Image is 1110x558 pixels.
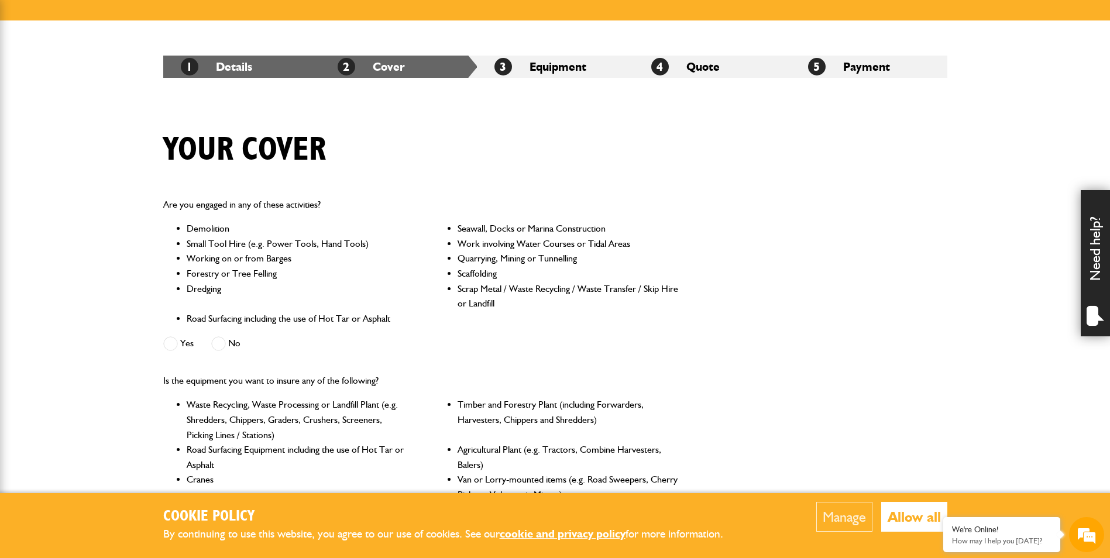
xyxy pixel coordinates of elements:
[458,442,679,472] li: Agricultural Plant (e.g. Tractors, Combine Harvesters, Balers)
[187,266,408,281] li: Forestry or Tree Felling
[187,442,408,472] li: Road Surfacing Equipment including the use of Hot Tar or Asphalt
[808,58,826,75] span: 5
[320,56,477,78] li: Cover
[163,525,743,543] p: By continuing to use this website, you agree to our use of cookies. See our for more information.
[477,56,634,78] li: Equipment
[458,397,679,442] li: Timber and Forestry Plant (including Forwarders, Harvesters, Chippers and Shredders)
[952,536,1051,545] p: How may I help you today?
[163,336,194,351] label: Yes
[181,60,252,74] a: 1Details
[458,251,679,266] li: Quarrying, Mining or Tunnelling
[163,197,680,212] p: Are you engaged in any of these activities?
[187,236,408,252] li: Small Tool Hire (e.g. Power Tools, Hand Tools)
[163,130,326,170] h1: Your cover
[634,56,791,78] li: Quote
[458,221,679,236] li: Seawall, Docks or Marina Construction
[163,373,680,388] p: Is the equipment you want to insure any of the following?
[187,472,408,502] li: Cranes
[500,527,626,540] a: cookie and privacy policy
[181,58,198,75] span: 1
[881,502,947,532] button: Allow all
[651,58,669,75] span: 4
[338,58,355,75] span: 2
[494,58,512,75] span: 3
[816,502,872,532] button: Manage
[187,221,408,236] li: Demolition
[458,281,679,311] li: Scrap Metal / Waste Recycling / Waste Transfer / Skip Hire or Landfill
[211,336,240,351] label: No
[163,508,743,526] h2: Cookie Policy
[187,397,408,442] li: Waste Recycling, Waste Processing or Landfill Plant (e.g. Shredders, Chippers, Graders, Crushers,...
[458,472,679,502] li: Van or Lorry-mounted items (e.g. Road Sweepers, Cherry Pickers, Volumetric Mixers)
[458,266,679,281] li: Scaffolding
[458,236,679,252] li: Work involving Water Courses or Tidal Areas
[187,311,408,326] li: Road Surfacing including the use of Hot Tar or Asphalt
[1081,190,1110,336] div: Need help?
[187,251,408,266] li: Working on or from Barges
[791,56,947,78] li: Payment
[952,525,1051,535] div: We're Online!
[187,281,408,311] li: Dredging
